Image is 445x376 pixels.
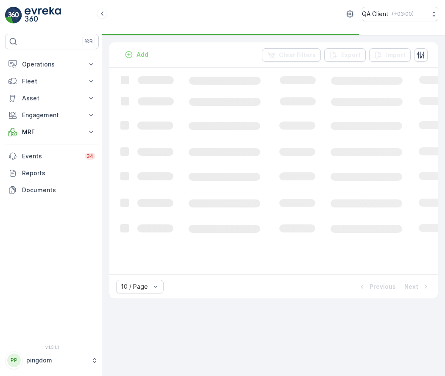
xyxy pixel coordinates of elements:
[370,282,396,291] p: Previous
[357,282,397,292] button: Previous
[5,351,99,369] button: PPpingdom
[22,152,80,160] p: Events
[22,77,82,86] p: Fleet
[136,50,148,59] p: Add
[5,165,99,182] a: Reports
[22,169,95,177] p: Reports
[5,73,99,90] button: Fleet
[5,107,99,124] button: Engagement
[5,124,99,141] button: MRF
[279,51,316,59] p: Clear Filters
[262,48,321,62] button: Clear Filters
[324,48,366,62] button: Export
[369,48,411,62] button: Import
[403,282,431,292] button: Next
[392,11,414,17] p: ( +03:00 )
[26,356,87,365] p: pingdom
[22,111,82,119] p: Engagement
[5,148,99,165] a: Events34
[25,7,61,24] img: logo_light-DOdMpM7g.png
[5,7,22,24] img: logo
[22,60,82,69] p: Operations
[22,186,95,194] p: Documents
[362,7,438,21] button: QA Client(+03:00)
[5,56,99,73] button: Operations
[386,51,406,59] p: Import
[121,50,152,60] button: Add
[341,51,361,59] p: Export
[404,282,418,291] p: Next
[362,10,389,18] p: QA Client
[22,94,82,102] p: Asset
[5,182,99,199] a: Documents
[7,354,21,367] div: PP
[86,153,94,160] p: 34
[5,90,99,107] button: Asset
[84,38,93,45] p: ⌘B
[22,128,82,136] p: MRF
[5,345,99,350] span: v 1.51.1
